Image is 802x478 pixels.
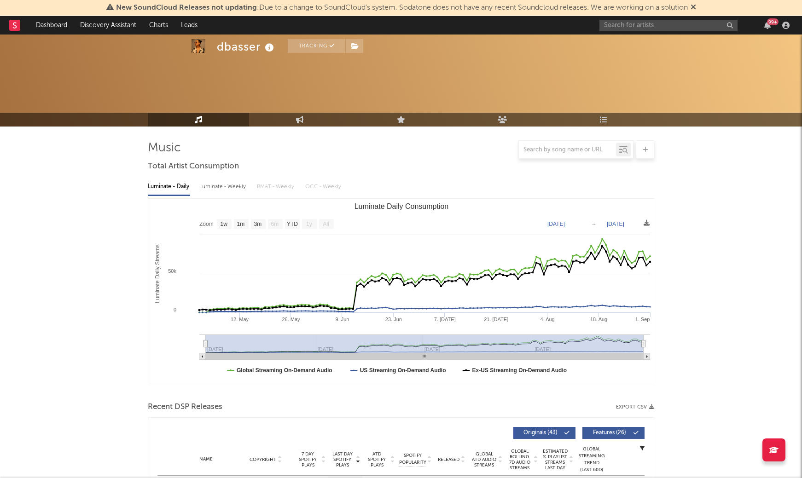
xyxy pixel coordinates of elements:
[199,221,214,227] text: Zoom
[174,307,176,312] text: 0
[472,367,567,374] text: Ex-US Streaming On-Demand Audio
[365,451,389,468] span: ATD Spotify Plays
[471,451,497,468] span: Global ATD Audio Streams
[174,16,204,35] a: Leads
[590,317,607,322] text: 18. Aug
[582,427,645,439] button: Features(26)
[29,16,74,35] a: Dashboard
[199,179,248,195] div: Luminate - Weekly
[519,430,562,436] span: Originals ( 43 )
[330,451,355,468] span: Last Day Spotify Plays
[519,146,616,154] input: Search by song name or URL
[635,317,650,322] text: 1. Sep
[360,367,446,374] text: US Streaming On-Demand Audio
[237,221,245,227] text: 1m
[148,199,655,383] svg: Luminate Daily Consumption
[607,221,624,227] text: [DATE]
[767,18,779,25] div: 99 +
[250,457,276,462] span: Copyright
[143,16,174,35] a: Charts
[148,402,222,413] span: Recent DSP Releases
[507,449,532,471] span: Global Rolling 7D Audio Streams
[116,4,257,12] span: New SoundCloud Releases not updating
[287,221,298,227] text: YTD
[542,449,568,471] span: Estimated % Playlist Streams Last Day
[591,221,597,227] text: →
[335,317,349,322] text: 9. Jun
[306,221,312,227] text: 1y
[237,367,332,374] text: Global Streaming On-Demand Audio
[148,161,239,172] span: Total Artist Consumption
[254,221,262,227] text: 3m
[168,268,176,274] text: 50k
[221,221,228,227] text: 1w
[434,317,456,322] text: 7. [DATE]
[484,317,508,322] text: 21. [DATE]
[271,221,279,227] text: 6m
[231,317,249,322] text: 12. May
[296,451,320,468] span: 7 Day Spotify Plays
[578,446,605,473] div: Global Streaming Trend (Last 60D)
[599,20,738,31] input: Search for artists
[282,317,300,322] text: 26. May
[764,22,771,29] button: 99+
[438,457,459,462] span: Released
[154,244,161,303] text: Luminate Daily Streams
[355,202,449,210] text: Luminate Daily Consumption
[588,430,631,436] span: Features ( 26 )
[540,317,555,322] text: 4. Aug
[616,404,654,410] button: Export CSV
[116,4,688,12] span: : Due to a change to SoundCloud's system, Sodatone does not have any recent Soundcloud releases. ...
[217,39,276,54] div: dbasser
[74,16,143,35] a: Discovery Assistant
[288,39,345,53] button: Tracking
[547,221,565,227] text: [DATE]
[513,427,575,439] button: Originals(43)
[399,452,426,466] span: Spotify Popularity
[148,179,190,195] div: Luminate - Daily
[176,456,236,463] div: Name
[691,4,696,12] span: Dismiss
[385,317,402,322] text: 23. Jun
[323,221,329,227] text: All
